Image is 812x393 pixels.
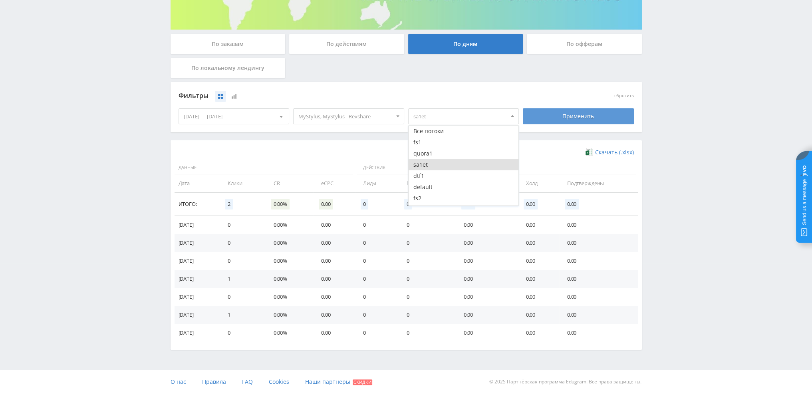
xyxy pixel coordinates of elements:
td: 0 [220,234,266,252]
td: 0 [399,324,456,342]
button: dtf1 [409,170,519,182]
td: eCPC [313,174,355,192]
button: quora1 [409,148,519,159]
td: 1 [220,306,266,324]
button: default [409,182,519,193]
td: 0.00 [313,324,355,342]
td: 0 [399,234,456,252]
td: 0.00 [456,216,518,234]
td: 0.00% [266,270,313,288]
a: Скачать (.xlsx) [586,148,633,156]
td: 0 [399,216,456,234]
td: 0.00 [518,324,559,342]
td: 0 [220,252,266,270]
div: Применить [523,108,634,124]
td: CR [266,174,313,192]
button: fs2 [409,193,519,204]
td: 0.00 [313,270,355,288]
span: FAQ [242,378,253,385]
td: 0 [355,270,399,288]
span: 0.00 [319,199,333,209]
td: Итого: [175,193,220,216]
td: Продажи [399,174,456,192]
div: [DATE] — [DATE] [179,109,289,124]
td: 0 [399,252,456,270]
img: xlsx [586,148,592,156]
td: 0.00 [456,306,518,324]
td: 0 [355,216,399,234]
td: 0.00 [456,234,518,252]
td: 0.00% [266,324,313,342]
td: 0.00 [559,324,638,342]
span: Скидки [353,379,372,385]
td: 0.00 [456,288,518,306]
td: Дата [175,174,220,192]
td: 0.00% [266,252,313,270]
td: Клики [220,174,266,192]
td: 0.00 [518,306,559,324]
td: [DATE] [175,288,220,306]
td: 1 [220,270,266,288]
td: [DATE] [175,324,220,342]
td: 0.00 [518,288,559,306]
span: Правила [202,378,226,385]
td: 0.00 [559,270,638,288]
td: 0.00 [518,216,559,234]
td: 0.00 [313,306,355,324]
td: [DATE] [175,216,220,234]
td: Подтверждены [559,174,638,192]
td: 0 [220,216,266,234]
td: 0.00 [456,324,518,342]
button: workanimfoto [409,204,519,215]
td: 0.00 [313,252,355,270]
td: 0.00 [559,306,638,324]
td: 0.00% [266,306,313,324]
td: 0.00 [559,252,638,270]
td: 0.00 [313,288,355,306]
div: Фильтры [179,90,519,102]
button: fs1 [409,137,519,148]
button: Все потоки [409,126,519,137]
td: Холд [518,174,559,192]
div: По действиям [289,34,404,54]
span: Cookies [269,378,289,385]
div: По заказам [171,34,286,54]
td: [DATE] [175,252,220,270]
td: 0.00 [559,216,638,234]
td: 0.00 [456,270,518,288]
td: [DATE] [175,234,220,252]
span: 0.00 [565,199,579,209]
span: MyStylus, MyStylus - Revshare [298,109,392,124]
td: 0.00 [456,252,518,270]
td: 0 [355,306,399,324]
span: О нас [171,378,186,385]
span: Данные: [175,161,353,175]
span: sa1et [413,109,507,124]
td: 0 [355,252,399,270]
td: 0 [399,306,456,324]
td: 0 [399,288,456,306]
td: 0 [399,270,456,288]
td: 0.00% [266,288,313,306]
span: 0 [361,199,368,209]
td: 0.00 [313,234,355,252]
span: Действия: [357,161,454,175]
td: 0.00 [559,288,638,306]
td: 0 [355,234,399,252]
td: 0 [220,324,266,342]
button: sa1et [409,159,519,170]
span: Финансы: [458,161,636,175]
td: [DATE] [175,306,220,324]
td: 0.00 [518,234,559,252]
td: 0.00% [266,216,313,234]
td: [DATE] [175,270,220,288]
span: Наши партнеры [305,378,350,385]
td: 0.00% [266,234,313,252]
td: 0 [220,288,266,306]
td: 0 [355,288,399,306]
span: 0 [404,199,412,209]
td: 0.00 [559,234,638,252]
div: По локальному лендингу [171,58,286,78]
td: 0.00 [313,216,355,234]
td: Лиды [355,174,399,192]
